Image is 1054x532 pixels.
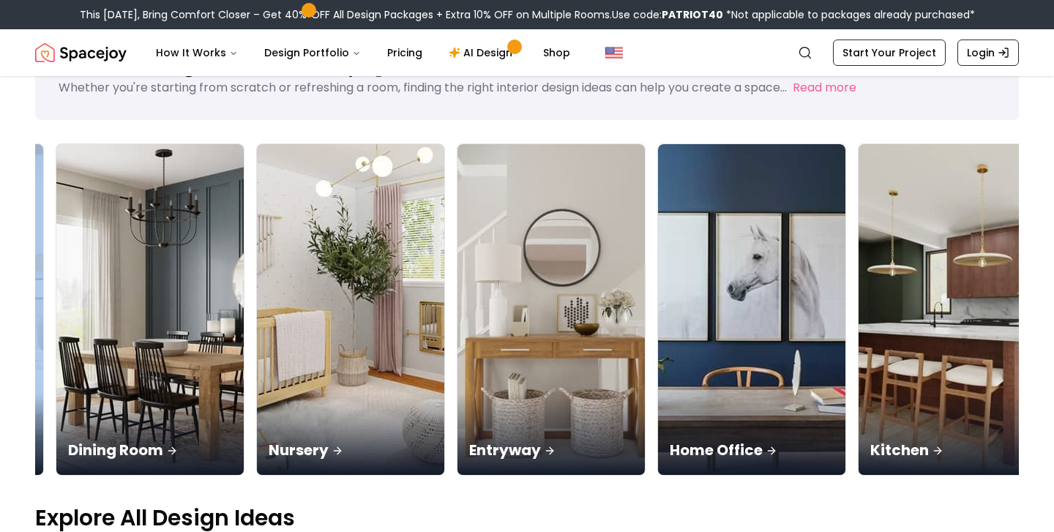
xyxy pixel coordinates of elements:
[144,38,250,67] button: How It Works
[35,29,1019,76] nav: Global
[469,440,633,460] p: Entryway
[56,143,244,476] a: Dining RoomDining Room
[253,38,373,67] button: Design Portfolio
[257,144,444,475] img: Nursery
[457,144,645,475] img: Entryway
[56,144,244,475] img: Dining Room
[793,79,856,97] button: Read more
[35,505,1019,531] p: Explore All Design Ideas
[59,79,787,96] p: Whether you're starting from scratch or refreshing a room, finding the right interior design idea...
[531,38,582,67] a: Shop
[662,7,723,22] b: PATRIOT40
[858,143,1047,476] a: KitchenKitchen
[859,144,1046,475] img: Kitchen
[457,143,646,476] a: EntrywayEntryway
[35,38,127,67] img: Spacejoy Logo
[35,38,127,67] a: Spacejoy
[605,44,623,61] img: United States
[833,40,946,66] a: Start Your Project
[670,440,834,460] p: Home Office
[269,440,433,460] p: Nursery
[375,38,434,67] a: Pricing
[68,440,232,460] p: Dining Room
[657,143,846,476] a: Home OfficeHome Office
[612,7,723,22] span: Use code:
[80,7,975,22] div: This [DATE], Bring Comfort Closer – Get 40% OFF All Design Packages + Extra 10% OFF on Multiple R...
[658,144,845,475] img: Home Office
[957,40,1019,66] a: Login
[144,38,582,67] nav: Main
[256,143,445,476] a: NurseryNursery
[870,440,1034,460] p: Kitchen
[723,7,975,22] span: *Not applicable to packages already purchased*
[437,38,528,67] a: AI Design
[59,50,995,76] h1: Interior Design Ideas for Every Space in Your Home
